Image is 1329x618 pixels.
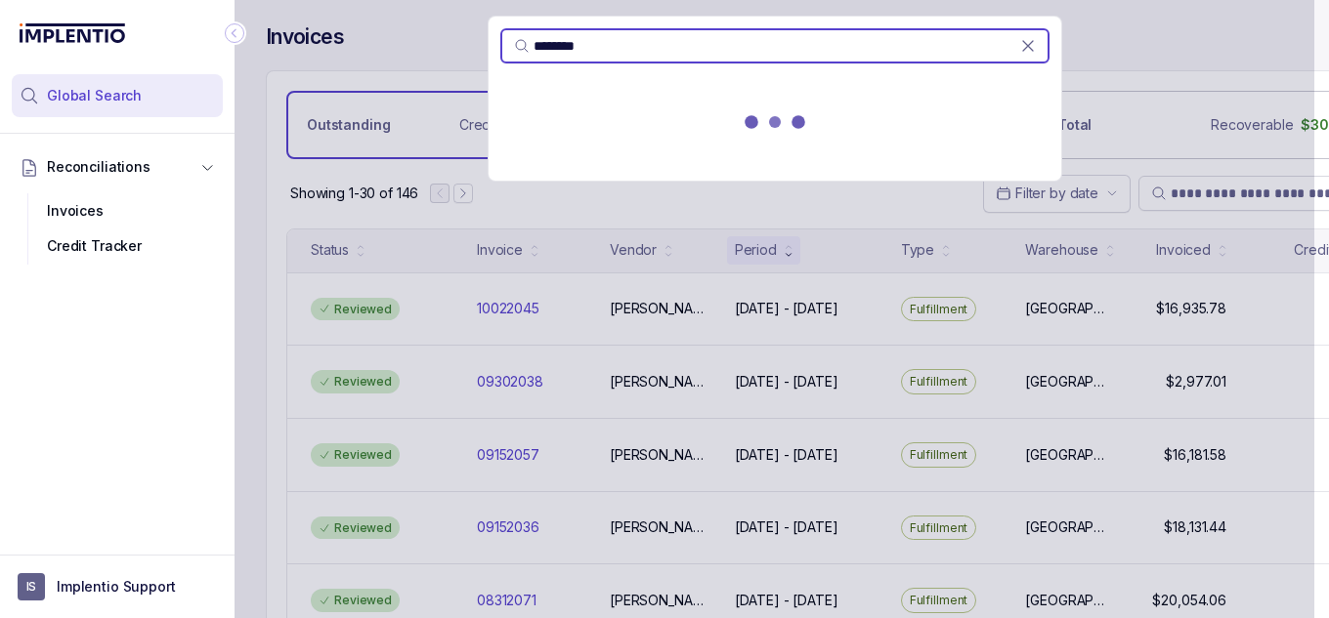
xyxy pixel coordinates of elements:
div: Collapse Icon [223,21,246,45]
button: User initialsImplentio Support [18,573,217,600]
div: Reconciliations [12,189,223,268]
span: User initials [18,573,45,600]
span: Global Search [47,86,142,105]
p: Implentio Support [57,577,176,597]
span: Reconciliations [47,157,150,177]
button: Reconciliations [12,145,223,188]
div: Invoices [27,193,207,228]
div: Credit Tracker [27,228,207,264]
